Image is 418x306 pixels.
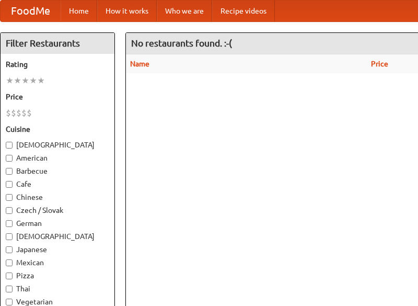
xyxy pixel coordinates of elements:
li: $ [11,107,16,119]
a: Price [371,60,388,68]
label: Pizza [6,270,109,281]
input: [DEMOGRAPHIC_DATA] [6,142,13,149]
li: ★ [37,75,45,86]
input: Japanese [6,246,13,253]
li: $ [27,107,32,119]
a: Recipe videos [212,1,275,21]
label: Cafe [6,179,109,189]
label: American [6,153,109,163]
a: Name [130,60,149,68]
a: Home [61,1,97,21]
input: Barbecue [6,168,13,175]
li: ★ [29,75,37,86]
li: $ [6,107,11,119]
input: Mexican [6,259,13,266]
label: Thai [6,284,109,294]
h5: Rating [6,59,109,70]
input: Vegetarian [6,299,13,305]
label: Chinese [6,192,109,202]
li: $ [16,107,21,119]
input: American [6,155,13,162]
label: German [6,218,109,229]
input: Pizza [6,273,13,279]
input: Czech / Slovak [6,207,13,214]
label: [DEMOGRAPHIC_DATA] [6,140,109,150]
h5: Cuisine [6,124,109,134]
h5: Price [6,92,109,102]
input: [DEMOGRAPHIC_DATA] [6,233,13,240]
a: How it works [97,1,157,21]
a: Who we are [157,1,212,21]
label: Czech / Slovak [6,205,109,216]
label: Barbecue [6,166,109,176]
input: Thai [6,286,13,292]
li: ★ [14,75,21,86]
li: ★ [21,75,29,86]
li: ★ [6,75,14,86]
input: Chinese [6,194,13,201]
ng-pluralize: No restaurants found. :-( [131,38,232,48]
label: [DEMOGRAPHIC_DATA] [6,231,109,242]
a: FoodMe [1,1,61,21]
li: $ [21,107,27,119]
h4: Filter Restaurants [1,33,114,54]
label: Mexican [6,257,109,268]
input: German [6,220,13,227]
label: Japanese [6,244,109,255]
input: Cafe [6,181,13,188]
